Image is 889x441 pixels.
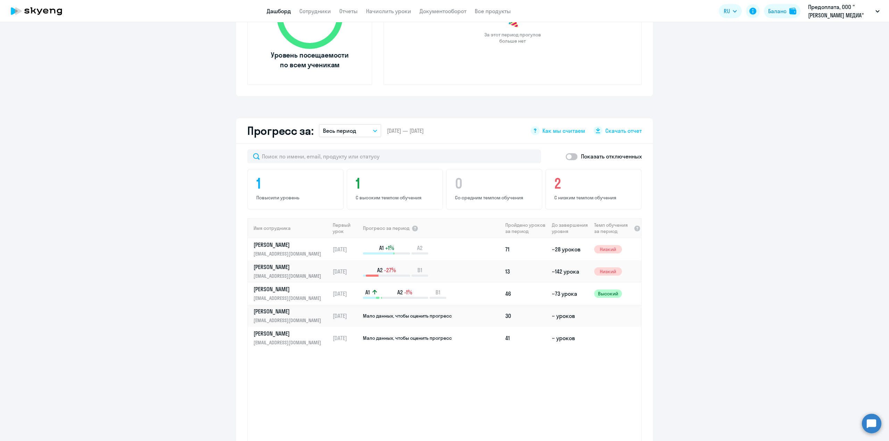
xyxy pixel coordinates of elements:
td: 41 [502,327,549,349]
span: Как мы считаем [542,127,585,135]
span: Низкий [594,267,622,276]
a: Отчеты [339,8,358,15]
button: Балансbalance [764,4,800,18]
td: [DATE] [330,260,362,283]
span: Высокий [594,289,622,298]
td: 13 [502,260,549,283]
p: [PERSON_NAME] [254,285,325,293]
a: [PERSON_NAME][EMAIL_ADDRESS][DOMAIN_NAME] [254,330,330,346]
td: ~73 урока [549,283,591,305]
td: 46 [502,283,549,305]
span: Низкий [594,245,622,253]
p: [PERSON_NAME] [254,330,325,337]
h2: Прогресс за: [247,124,313,138]
p: [PERSON_NAME] [254,241,325,249]
td: 71 [502,238,549,260]
td: ~142 урока [549,260,591,283]
button: Весь период [319,124,381,137]
a: Сотрудники [299,8,331,15]
td: ~ уроков [549,327,591,349]
td: [DATE] [330,238,362,260]
span: 80 % [270,8,350,24]
th: Пройдено уроков за период [502,218,549,238]
button: Предоплата, ООО "[PERSON_NAME] МЕДИА" [805,3,883,19]
span: A2 [377,266,383,274]
span: -27% [384,266,396,274]
p: [PERSON_NAME] [254,308,325,315]
span: Мало данных, чтобы оценить прогресс [363,335,452,341]
h4: 1 [256,175,337,192]
input: Поиск по имени, email, продукту или статусу [247,149,541,163]
p: Весь период [323,127,356,135]
span: A1 [379,244,384,252]
p: Предоплата, ООО "[PERSON_NAME] МЕДИА" [808,3,873,19]
p: Повысили уровень [256,194,337,201]
p: Показать отключенных [581,152,642,161]
th: До завершения уровня [549,218,591,238]
span: B1 [417,266,422,274]
p: С низким темпом обучения [554,194,635,201]
span: Скачать отчет [605,127,642,135]
img: balance [789,8,796,15]
th: Первый урок [330,218,362,238]
a: [PERSON_NAME][EMAIL_ADDRESS][DOMAIN_NAME] [254,241,330,258]
td: [DATE] [330,327,362,349]
th: Имя сотрудника [248,218,330,238]
p: [EMAIL_ADDRESS][DOMAIN_NAME] [254,250,325,258]
div: Баланс [768,7,787,15]
span: A2 [417,244,423,252]
span: -1% [404,288,412,296]
p: [EMAIL_ADDRESS][DOMAIN_NAME] [254,317,325,324]
p: [PERSON_NAME] [254,263,325,271]
td: [DATE] [330,283,362,305]
a: [PERSON_NAME][EMAIL_ADDRESS][DOMAIN_NAME] [254,285,330,302]
p: [EMAIL_ADDRESS][DOMAIN_NAME] [254,294,325,302]
span: Темп обучения за период [594,222,632,234]
td: [DATE] [330,305,362,327]
span: A1 [365,288,370,296]
span: +1% [385,244,394,252]
a: Дашборд [267,8,291,15]
a: Документооборот [419,8,466,15]
button: RU [719,4,742,18]
span: Мало данных, чтобы оценить прогресс [363,313,452,319]
span: Уровень посещаемости по всем ученикам [270,50,350,70]
span: A2 [397,288,403,296]
p: [EMAIL_ADDRESS][DOMAIN_NAME] [254,339,325,346]
td: ~ уроков [549,305,591,327]
a: Все продукты [475,8,511,15]
span: [DATE] — [DATE] [387,127,424,135]
h4: 1 [356,175,436,192]
p: С высоким темпом обучения [356,194,436,201]
span: Прогресс за период [363,225,409,231]
span: B1 [435,288,440,296]
td: 30 [502,305,549,327]
td: ~28 уроков [549,238,591,260]
span: За этот период прогулов больше нет [483,32,542,44]
p: [EMAIL_ADDRESS][DOMAIN_NAME] [254,272,325,280]
span: RU [724,7,730,15]
h4: 2 [554,175,635,192]
a: [PERSON_NAME][EMAIL_ADDRESS][DOMAIN_NAME] [254,308,330,324]
a: Начислить уроки [366,8,411,15]
a: [PERSON_NAME][EMAIL_ADDRESS][DOMAIN_NAME] [254,263,330,280]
